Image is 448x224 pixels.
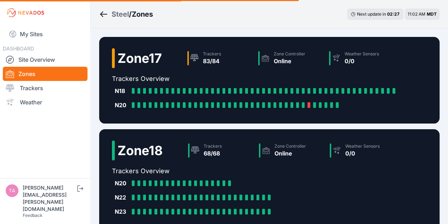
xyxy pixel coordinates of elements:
div: 0/0 [345,57,379,65]
a: Weather Sensors0/0 [326,48,397,68]
div: Online [274,57,305,65]
div: N18 [115,87,129,95]
div: Zone Controller [274,51,305,57]
a: Weather [3,95,87,109]
div: Zone Controller [274,143,306,149]
span: Next update in [357,11,386,17]
img: tayton.sullivan@solvenergy.com [6,184,18,197]
h2: Trackers Overview [112,74,401,84]
div: Weather Sensors [345,51,379,57]
h2: Zone 18 [118,143,163,158]
span: DASHBOARD [3,45,34,51]
div: 83/84 [203,57,221,65]
h2: Zone 17 [118,51,162,65]
a: Weather Sensors0/0 [327,141,398,160]
div: Trackers [203,51,221,57]
div: 68/68 [204,149,222,158]
div: N20 [115,101,129,109]
div: N23 [115,207,129,216]
a: Site Overview [3,53,87,67]
a: My Sites [3,26,87,43]
div: N22 [115,193,129,202]
a: Feedback [23,213,42,218]
nav: Breadcrumb [99,5,153,23]
h2: Trackers Overview [112,166,398,176]
a: Trackers83/84 [185,48,255,68]
a: Trackers [3,81,87,95]
span: / [129,9,132,19]
img: Nevados [6,7,45,18]
div: Online [274,149,306,158]
div: Trackers [204,143,222,149]
a: Steel [112,9,129,19]
a: Trackers68/68 [185,141,256,160]
h3: Zones [132,9,153,19]
div: Weather Sensors [345,143,380,149]
div: [PERSON_NAME][EMAIL_ADDRESS][PERSON_NAME][DOMAIN_NAME] [23,184,76,213]
span: MDT [427,11,437,17]
span: 11:02 AM [408,11,425,17]
div: 0/0 [345,149,380,158]
div: N20 [115,179,129,187]
a: Zones [3,67,87,81]
div: 02 : 27 [387,11,400,17]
